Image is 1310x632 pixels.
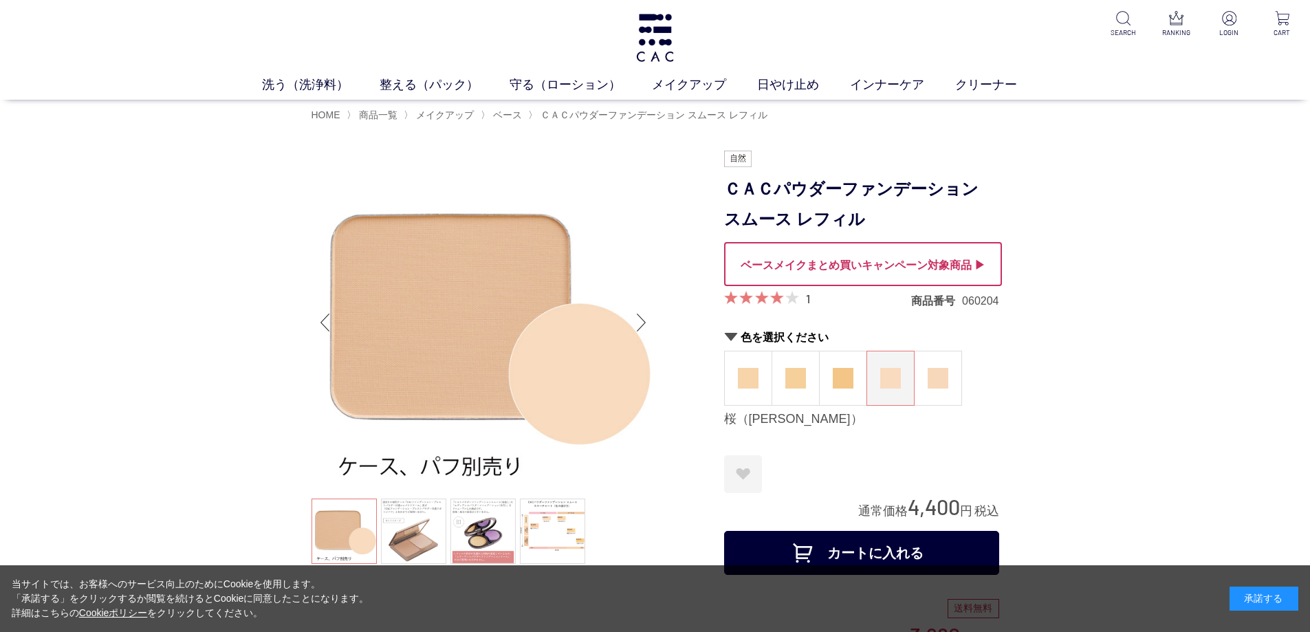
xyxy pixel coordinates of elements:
[404,109,477,122] li: 〉
[960,504,972,518] span: 円
[312,295,339,350] div: Previous slide
[724,351,772,406] dl: 生成（きなり）
[416,109,474,120] span: メイクアップ
[634,14,676,62] img: logo
[541,109,767,120] span: ＣＡＣパウダーファンデーション スムース レフィル
[962,294,998,308] dd: 060204
[356,109,397,120] a: 商品一覧
[413,109,474,120] a: メイクアップ
[858,504,908,518] span: 通常価格
[806,291,810,306] a: 1
[510,76,652,94] a: 守る（ローション）
[1265,28,1299,38] p: CART
[757,76,850,94] a: 日やけ止め
[538,109,767,120] a: ＣＡＣパウダーファンデーション スムース レフィル
[79,607,148,618] a: Cookieポリシー
[724,151,752,167] img: 自然
[628,295,655,350] div: Next slide
[772,351,820,406] dl: 蜂蜜（はちみつ）
[724,531,999,575] button: カートに入れる
[724,411,999,428] div: 桜（[PERSON_NAME]）
[493,109,522,120] span: ベース
[785,368,806,389] img: 蜂蜜（はちみつ）
[1106,11,1140,38] a: SEARCH
[312,151,655,494] img: ＣＡＣパウダーファンデーション スムース レフィル 桜（さくら）
[725,351,772,405] a: 生成（きなり）
[347,109,401,122] li: 〉
[652,76,757,94] a: メイクアップ
[974,504,999,518] span: 税込
[724,330,999,345] h2: 色を選択ください
[312,109,340,120] a: HOME
[850,76,955,94] a: インナーケア
[833,368,853,389] img: 小麦（こむぎ）
[1265,11,1299,38] a: CART
[724,174,999,236] h1: ＣＡＣパウダーファンデーション スムース レフィル
[12,577,369,620] div: 当サイトでは、お客様へのサービス向上のためにCookieを使用します。 「承諾する」をクリックするか閲覧を続けるとCookieに同意したことになります。 詳細はこちらの をクリックしてください。
[911,294,962,308] dt: 商品番号
[915,351,961,405] a: 薄紅（うすべに）
[928,368,948,389] img: 薄紅（うすべに）
[724,455,762,493] a: お気に入りに登録する
[908,494,960,519] span: 4,400
[490,109,522,120] a: ベース
[819,351,867,406] dl: 小麦（こむぎ）
[380,76,510,94] a: 整える（パック）
[1159,28,1193,38] p: RANKING
[262,76,380,94] a: 洗う（洗浄料）
[1230,587,1298,611] div: 承諾する
[1159,11,1193,38] a: RANKING
[1106,28,1140,38] p: SEARCH
[955,76,1048,94] a: クリーナー
[880,368,901,389] img: 桜（さくら）
[738,368,758,389] img: 生成（きなり）
[866,351,915,406] dl: 桜（さくら）
[359,109,397,120] span: 商品一覧
[481,109,525,122] li: 〉
[528,109,771,122] li: 〉
[820,351,866,405] a: 小麦（こむぎ）
[914,351,962,406] dl: 薄紅（うすべに）
[772,351,819,405] a: 蜂蜜（はちみつ）
[1212,28,1246,38] p: LOGIN
[1212,11,1246,38] a: LOGIN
